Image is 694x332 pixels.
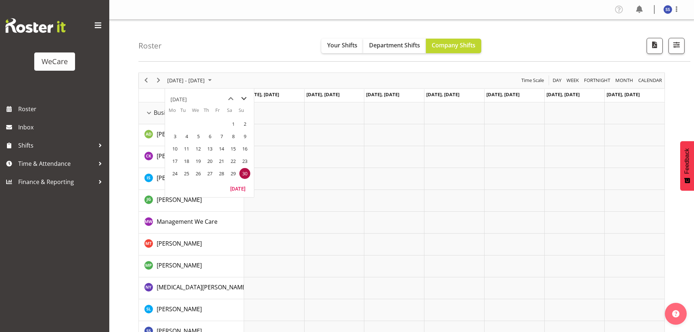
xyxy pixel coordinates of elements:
span: [DATE], [DATE] [366,91,399,98]
span: Sunday, June 9, 2024 [239,131,250,142]
span: [PERSON_NAME] [157,174,202,182]
span: Sunday, June 30, 2024 [239,168,250,179]
th: Su [239,107,250,118]
td: Sunday, June 30, 2024 [239,167,250,180]
span: Feedback [684,148,690,174]
span: Month [615,76,634,85]
td: Business Support Office resource [139,102,244,124]
a: Management We Care [157,217,217,226]
button: Company Shifts [426,39,481,53]
td: Aleea Devenport resource [139,124,244,146]
span: Business Support Office [154,108,220,117]
span: Tuesday, June 4, 2024 [181,131,192,142]
th: We [192,107,204,118]
span: Friday, June 21, 2024 [216,156,227,167]
h4: Roster [138,42,162,50]
th: Th [204,107,215,118]
span: Friday, June 14, 2024 [216,143,227,154]
div: next period [152,73,165,88]
button: Feedback - Show survey [680,141,694,191]
span: Your Shifts [327,41,357,49]
span: Time & Attendance [18,158,95,169]
button: Your Shifts [321,39,363,53]
td: Nikita Yates resource [139,277,244,299]
span: [PERSON_NAME] [157,239,202,247]
div: previous period [140,73,152,88]
a: [PERSON_NAME] [157,130,202,138]
span: Roster [18,103,106,114]
span: [DATE], [DATE] [306,91,340,98]
span: Thursday, June 6, 2024 [204,131,215,142]
span: Inbox [18,122,106,133]
td: Millie Pumphrey resource [139,255,244,277]
button: Timeline Day [552,76,563,85]
span: Week [566,76,580,85]
span: Fortnight [583,76,611,85]
td: Isabel Simcox resource [139,168,244,190]
a: [PERSON_NAME] [157,239,202,248]
button: Time Scale [520,76,545,85]
span: [DATE] - [DATE] [166,76,205,85]
span: Thursday, June 20, 2024 [204,156,215,167]
button: previous month [224,92,237,105]
span: calendar [638,76,663,85]
a: [PERSON_NAME] [157,173,202,182]
img: help-xxl-2.png [672,310,679,317]
span: [DATE], [DATE] [246,91,279,98]
span: Saturday, June 15, 2024 [228,143,239,154]
img: savita-savita11083.jpg [663,5,672,14]
span: Monday, June 10, 2024 [169,143,180,154]
span: [DATE], [DATE] [426,91,459,98]
span: Wednesday, June 26, 2024 [193,168,204,179]
button: Download a PDF of the roster according to the set date range. [647,38,663,54]
span: [PERSON_NAME] [157,196,202,204]
span: Monday, June 17, 2024 [169,156,180,167]
button: Month [637,76,663,85]
a: [PERSON_NAME] [157,261,202,270]
span: Sunday, June 2, 2024 [239,118,250,129]
span: Wednesday, June 5, 2024 [193,131,204,142]
span: Shifts [18,140,95,151]
span: Thursday, June 27, 2024 [204,168,215,179]
div: June 24 - 30, 2024 [165,73,216,88]
button: Timeline Week [565,76,580,85]
span: Time Scale [521,76,545,85]
th: Mo [169,107,180,118]
span: Friday, June 7, 2024 [216,131,227,142]
span: Saturday, June 1, 2024 [228,118,239,129]
td: Sarah Lamont resource [139,299,244,321]
span: Day [552,76,562,85]
span: Wednesday, June 12, 2024 [193,143,204,154]
button: Timeline Month [614,76,635,85]
td: Chloe Kim resource [139,146,244,168]
td: Management We Care resource [139,212,244,234]
span: Finance & Reporting [18,176,95,187]
span: Company Shifts [432,41,475,49]
a: [PERSON_NAME] [157,152,202,160]
a: [PERSON_NAME] [157,305,202,313]
span: Department Shifts [369,41,420,49]
span: [PERSON_NAME] [157,305,202,313]
th: Tu [180,107,192,118]
td: Michelle Thomas resource [139,234,244,255]
th: Fr [215,107,227,118]
div: title [170,92,187,107]
span: [PERSON_NAME] [157,152,202,160]
button: Today [226,183,250,194]
span: Tuesday, June 25, 2024 [181,168,192,179]
img: Rosterit website logo [5,18,66,33]
span: Sunday, June 23, 2024 [239,156,250,167]
button: Previous [141,76,151,85]
div: WeCare [42,56,68,67]
button: Filter Shifts [668,38,685,54]
span: Saturday, June 29, 2024 [228,168,239,179]
button: Department Shifts [363,39,426,53]
span: [DATE], [DATE] [546,91,580,98]
span: Wednesday, June 19, 2024 [193,156,204,167]
button: Next [154,76,164,85]
a: [MEDICAL_DATA][PERSON_NAME] [157,283,247,292]
span: Saturday, June 8, 2024 [228,131,239,142]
